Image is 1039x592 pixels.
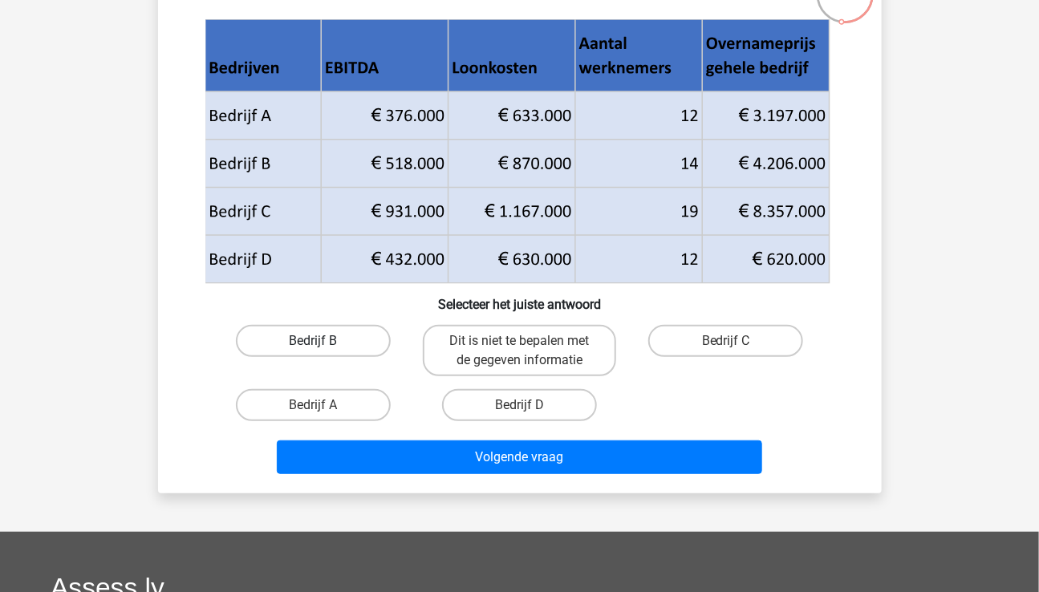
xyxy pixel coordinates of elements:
h6: Selecteer het juiste antwoord [184,284,856,312]
label: Bedrijf B [236,325,391,357]
label: Bedrijf A [236,389,391,421]
button: Volgende vraag [277,440,762,474]
label: Bedrijf D [442,389,597,421]
label: Dit is niet te bepalen met de gegeven informatie [423,325,616,376]
label: Bedrijf C [648,325,803,357]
